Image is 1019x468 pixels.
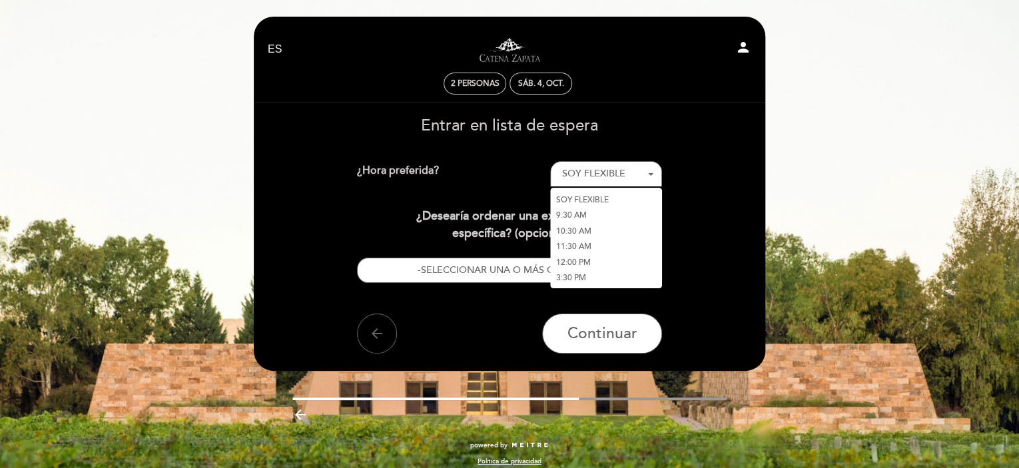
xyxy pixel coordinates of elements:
[518,79,564,89] div: sáb. 4, oct.
[420,264,596,276] span: SELECCIONAR UNA O MÁS OPCIONES
[735,39,751,55] i: person
[550,161,662,186] button: SOY FLEXIBLE
[550,223,662,239] a: 10:30 AM
[550,161,662,186] ol: - Seleccionar -
[416,208,603,240] span: ¿Desearía ordenar una experiencia específica?
[514,226,567,240] span: (opcional)
[550,192,662,208] a: SOY FLEXIBLE
[478,457,541,466] a: Política de privacidad
[292,407,308,423] i: arrow_backward
[511,442,549,449] img: MEITRE
[550,270,662,286] a: 3:30 PM
[735,39,751,60] button: person
[369,326,385,342] i: arrow_back
[542,314,662,353] button: Continuar
[470,441,549,450] a: powered by
[470,441,508,450] span: powered by
[561,168,625,179] span: SOY FLEXIBLE
[550,254,662,270] a: 12:00 PM
[451,79,500,89] span: 2 personas
[426,31,593,68] a: Visitas y degustaciones en La Pirámide
[567,324,637,343] span: Continuar
[550,208,662,224] a: 9:30 AM
[357,161,551,186] div: ¿Hora preferida?
[357,258,662,284] button: -SELECCIONAR UNA O MÁS OPCIONES–
[263,117,756,134] h3: Entrar en lista de espera
[550,239,662,255] a: 11:30 AM
[417,264,601,276] span: - –
[357,314,397,353] button: arrow_back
